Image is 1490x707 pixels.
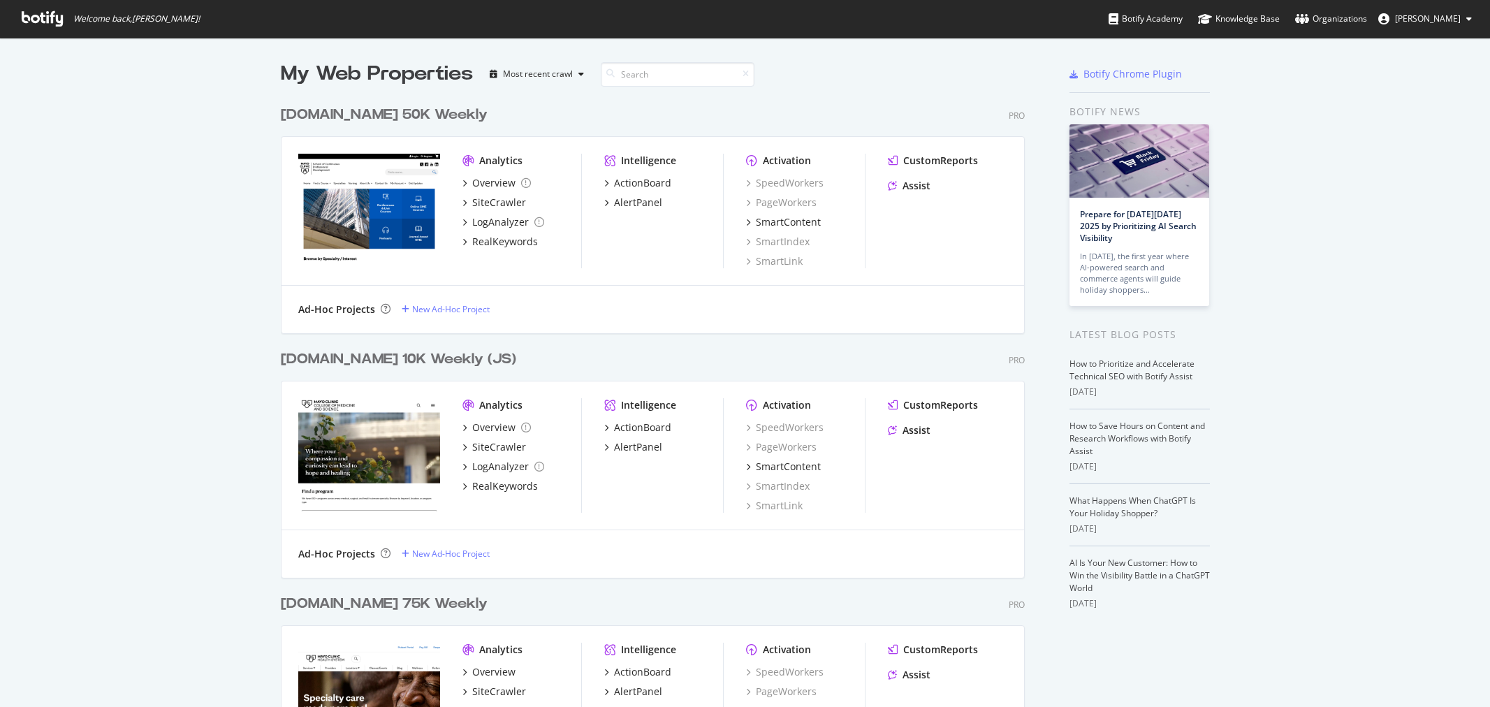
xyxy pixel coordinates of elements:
[888,154,978,168] a: CustomReports
[1295,12,1367,26] div: Organizations
[746,235,810,249] div: SmartIndex
[472,421,516,435] div: Overview
[888,398,978,412] a: CustomReports
[1367,8,1483,30] button: [PERSON_NAME]
[479,398,523,412] div: Analytics
[903,154,978,168] div: CustomReports
[888,179,930,193] a: Assist
[1069,597,1210,610] div: [DATE]
[604,421,671,435] a: ActionBoard
[746,685,817,699] a: PageWorkers
[746,460,821,474] a: SmartContent
[281,60,473,88] div: My Web Properties
[604,685,662,699] a: AlertPanel
[472,235,538,249] div: RealKeywords
[746,499,803,513] a: SmartLink
[484,63,590,85] button: Most recent crawl
[462,479,538,493] a: RealKeywords
[888,668,930,682] a: Assist
[1069,386,1210,398] div: [DATE]
[621,643,676,657] div: Intelligence
[462,440,526,454] a: SiteCrawler
[462,215,544,229] a: LogAnalyzer
[281,349,522,370] a: [DOMAIN_NAME] 10K Weekly (JS)
[281,594,488,614] div: [DOMAIN_NAME] 75K Weekly
[888,643,978,657] a: CustomReports
[746,440,817,454] a: PageWorkers
[614,665,671,679] div: ActionBoard
[746,665,824,679] a: SpeedWorkers
[746,176,824,190] div: SpeedWorkers
[462,176,531,190] a: Overview
[412,303,490,315] div: New Ad-Hoc Project
[1069,358,1195,382] a: How to Prioritize and Accelerate Technical SEO with Botify Assist
[462,196,526,210] a: SiteCrawler
[462,235,538,249] a: RealKeywords
[614,685,662,699] div: AlertPanel
[763,398,811,412] div: Activation
[472,196,526,210] div: SiteCrawler
[601,62,754,87] input: Search
[298,303,375,316] div: Ad-Hoc Projects
[298,154,440,267] img: ce.mayo.edu
[1198,12,1280,26] div: Knowledge Base
[472,460,529,474] div: LogAnalyzer
[472,440,526,454] div: SiteCrawler
[621,154,676,168] div: Intelligence
[614,176,671,190] div: ActionBoard
[1069,557,1210,594] a: AI Is Your New Customer: How to Win the Visibility Battle in a ChatGPT World
[462,421,531,435] a: Overview
[903,423,930,437] div: Assist
[1069,420,1205,457] a: How to Save Hours on Content and Research Workflows with Botify Assist
[1109,12,1183,26] div: Botify Academy
[1069,67,1182,81] a: Botify Chrome Plugin
[1069,523,1210,535] div: [DATE]
[756,460,821,474] div: SmartContent
[472,685,526,699] div: SiteCrawler
[604,176,671,190] a: ActionBoard
[1395,13,1461,24] span: Jose Fausto Martinez
[1069,124,1209,198] img: Prepare for Black Friday 2025 by Prioritizing AI Search Visibility
[73,13,200,24] span: Welcome back, [PERSON_NAME] !
[903,398,978,412] div: CustomReports
[1080,251,1199,296] div: In [DATE], the first year where AI-powered search and commerce agents will guide holiday shoppers…
[746,215,821,229] a: SmartContent
[746,421,824,435] div: SpeedWorkers
[614,421,671,435] div: ActionBoard
[412,548,490,560] div: New Ad-Hoc Project
[402,303,490,315] a: New Ad-Hoc Project
[472,479,538,493] div: RealKeywords
[614,440,662,454] div: AlertPanel
[746,479,810,493] a: SmartIndex
[756,215,821,229] div: SmartContent
[746,254,803,268] div: SmartLink
[462,685,526,699] a: SiteCrawler
[903,179,930,193] div: Assist
[1009,599,1025,611] div: Pro
[1080,208,1197,244] a: Prepare for [DATE][DATE] 2025 by Prioritizing AI Search Visibility
[1083,67,1182,81] div: Botify Chrome Plugin
[888,423,930,437] a: Assist
[746,196,817,210] a: PageWorkers
[472,176,516,190] div: Overview
[479,154,523,168] div: Analytics
[763,643,811,657] div: Activation
[1069,460,1210,473] div: [DATE]
[1069,495,1196,519] a: What Happens When ChatGPT Is Your Holiday Shopper?
[903,668,930,682] div: Assist
[472,215,529,229] div: LogAnalyzer
[281,105,488,125] div: [DOMAIN_NAME] 50K Weekly
[281,594,493,614] a: [DOMAIN_NAME] 75K Weekly
[281,105,493,125] a: [DOMAIN_NAME] 50K Weekly
[298,398,440,511] img: college.mayo.edu
[604,665,671,679] a: ActionBoard
[462,460,544,474] a: LogAnalyzer
[1009,110,1025,122] div: Pro
[1069,327,1210,342] div: Latest Blog Posts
